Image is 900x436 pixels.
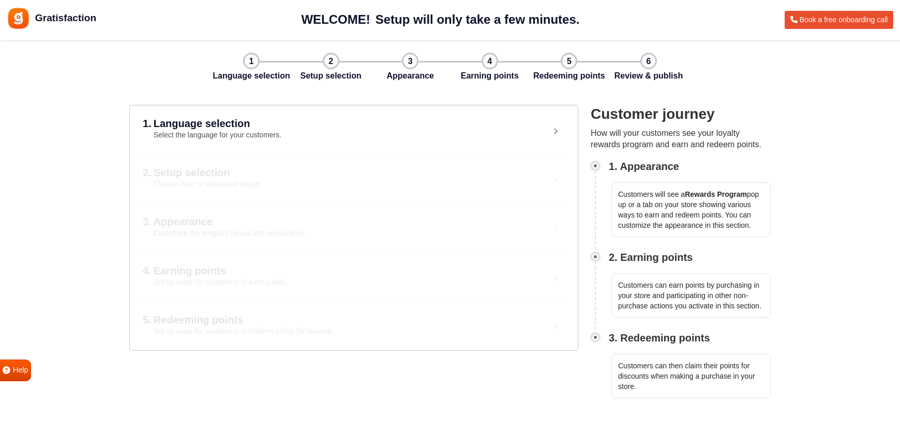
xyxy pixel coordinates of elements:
h3: 3. Redeeming points [609,330,710,346]
strong: Rewards Program [685,190,747,198]
a: Book a free onboarding call [785,11,893,29]
p: Customers will see a pop up or a tab on your store showing various ways to earn and redeem points... [611,182,771,237]
h3: 2. Earning points [609,250,693,265]
small: Select the language for your customers. [154,131,281,139]
p: Customers can earn points by purchasing in your store and participating in other non-purchase act... [611,273,771,318]
span: Gratisfaction [35,11,96,26]
h2: Customer journey [591,105,771,123]
p: Customers can then claim their points for discounts when making a purchase in your store. [611,354,771,398]
h2: Language selection [154,118,281,129]
h1: Setup will only take a few minutes. [376,12,580,27]
h1: WELCOME! [301,12,370,27]
p: How will your customers see your loyalty rewards program and earn and redeem points. [591,128,771,150]
img: Gratisfaction [7,7,30,30]
span: Help [13,365,28,376]
h2: 1. [143,118,152,141]
h3: 1. Appearance [609,159,679,174]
